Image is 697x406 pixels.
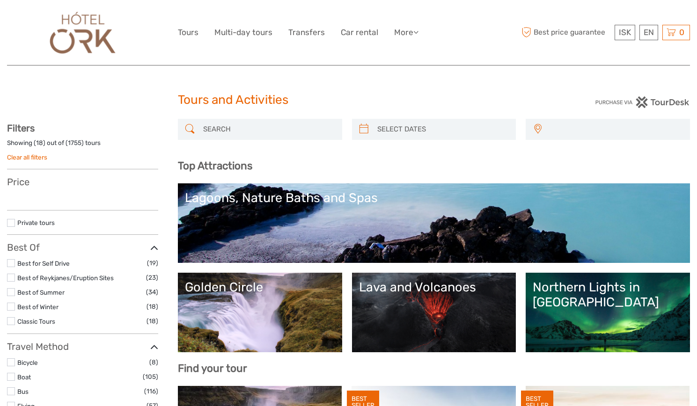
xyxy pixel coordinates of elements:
[185,190,683,256] a: Lagoons, Nature Baths and Spas
[17,260,70,267] a: Best for Self Drive
[17,388,29,395] a: Bus
[185,190,683,205] div: Lagoons, Nature Baths and Spas
[147,301,158,312] span: (18)
[45,7,120,58] img: Our services
[144,386,158,397] span: (116)
[17,289,65,296] a: Best of Summer
[185,280,335,345] a: Golden Circle
[533,280,683,310] div: Northern Lights in [GEOGRAPHIC_DATA]
[178,26,198,39] a: Tours
[36,138,43,147] label: 18
[7,176,158,188] h3: Price
[185,280,335,295] div: Golden Circle
[199,121,337,138] input: SEARCH
[595,96,690,108] img: PurchaseViaTourDesk.png
[17,274,114,282] a: Best of Reykjanes/Eruption Sites
[214,26,272,39] a: Multi-day tours
[146,287,158,297] span: (34)
[639,25,658,40] div: EN
[147,316,158,326] span: (18)
[288,26,325,39] a: Transfers
[17,303,59,311] a: Best of Winter
[178,93,520,108] h1: Tours and Activities
[7,153,47,161] a: Clear all filters
[374,121,512,138] input: SELECT DATES
[149,357,158,368] span: (8)
[17,219,55,226] a: Private tours
[341,26,378,39] a: Car rental
[678,28,686,37] span: 0
[178,159,252,172] b: Top Attractions
[17,359,38,366] a: Bicycle
[7,138,158,153] div: Showing ( ) out of ( ) tours
[146,272,158,283] span: (23)
[359,280,509,345] a: Lava and Volcanoes
[619,28,631,37] span: ISK
[7,123,35,134] strong: Filters
[17,318,55,325] a: Classic Tours
[147,258,158,268] span: (19)
[359,280,509,295] div: Lava and Volcanoes
[17,373,31,381] a: Boat
[519,25,612,40] span: Best price guarantee
[178,362,247,375] b: Find your tour
[68,138,81,147] label: 1755
[533,280,683,345] a: Northern Lights in [GEOGRAPHIC_DATA]
[7,242,158,253] h3: Best Of
[394,26,418,39] a: More
[143,371,158,382] span: (105)
[7,341,158,352] h3: Travel Method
